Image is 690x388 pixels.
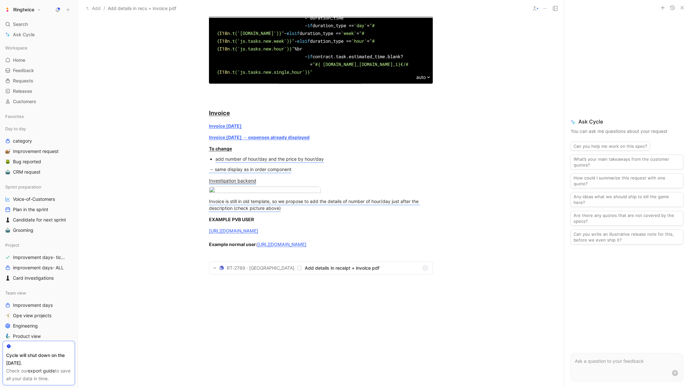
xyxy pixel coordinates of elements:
span: #{ [DOMAIN_NAME]_[DOMAIN_NAME]_i} [315,61,400,67]
button: 🤖 [4,168,12,176]
span: I18n [219,69,230,75]
div: Check our to save all your data in time. [6,367,71,383]
a: Improvement days [3,300,75,310]
span: " [369,22,372,28]
span: .t( [230,30,237,36]
span: )} [276,30,281,36]
h1: Ringtwice [13,7,34,13]
span: Grooming [13,227,33,233]
img: 🧞‍♂️ [5,334,10,339]
a: Plan in the sprint [3,205,75,214]
span: if [307,22,312,28]
span: )} [287,46,292,52]
span: .t( [230,38,237,44]
button: Can you write an illustrative release note for this, before we even ship it? [571,230,684,244]
span: Product view [13,333,41,339]
a: Requests [3,76,75,86]
a: 🤸Ope view projects [3,311,75,320]
img: 🤖 [5,228,10,233]
mark: add number of hour/day and the price by hour/day [215,156,324,162]
a: Invoice [DATE] [209,123,242,129]
button: 🤖 [4,226,12,234]
div: Sprint preparation [3,182,75,192]
img: ♟️ [5,217,10,222]
span: " [359,30,362,36]
svg: Backlog [297,265,302,271]
span: " [292,46,294,52]
span: Improvement days- tickets ready [13,254,68,261]
span: Sprint preparation [5,184,41,190]
span: if [307,53,312,59]
span: )} [305,69,310,75]
u: Invoice [209,110,230,116]
a: Engineering [3,321,75,331]
button: Can you help me work on this spec? [571,142,650,151]
span: .t( [230,46,237,52]
span: Add details in receipt + invoice pdf [305,264,420,272]
a: Ask Cycle [3,30,75,39]
a: Customers [3,97,75,106]
mark: → same display as in order component [209,167,291,172]
button: How could I summarize this request with one quote? [571,173,684,188]
div: Day to daycategory🐌Improvement request🪲Bug reported🤖CRM request [3,124,75,177]
span: " [312,61,315,67]
button: 🧞‍♂️ [4,332,12,340]
a: Improvement days- tickets ready [3,253,75,262]
span: " [369,38,372,44]
span: Add details in recu + invoice pdf [108,5,176,12]
div: Team viewImprovement days🤸Ope view projectsEngineering🧞‍♂️Product view🔢Data view💌Market view🤸Ope ... [3,288,75,383]
a: [URL][DOMAIN_NAME] [209,228,258,233]
span: )} [287,38,292,44]
a: 🤖CRM request [3,167,75,177]
img: 🐌 [5,149,10,154]
button: 🐌 [4,147,12,155]
span: 'js.tasks.new.hour' [237,46,287,52]
div: auto [416,73,430,81]
a: 🤖Grooming [3,225,75,235]
span: Candidate for next sprint [13,217,66,223]
span: Customers [13,98,36,105]
span: '[DOMAIN_NAME]' [237,30,276,36]
button: 🪲 [4,158,12,166]
span: / [104,5,105,12]
div: Workspace [3,43,75,53]
a: [URL][DOMAIN_NAME] [257,242,306,247]
span: Feedback [13,67,34,74]
button: Are there any quotes that are not covered by the specs? [571,211,684,226]
div: Search [3,19,75,29]
span: €/ [400,61,406,67]
span: Team view [5,290,26,296]
span: Ope view projects [13,312,51,319]
a: 🪲Bug reported [3,157,75,167]
a: Home [3,55,75,65]
div: Project [3,240,75,250]
u: Investigation backend [209,178,256,183]
p: You can ask me questions about your request [571,127,684,135]
span: auto [416,73,426,81]
span: " [310,69,312,75]
u: To change [209,146,232,151]
strong: EXAMPLE PVB USER [209,217,254,222]
img: 🪲 [5,159,10,164]
a: Feedback [3,66,75,75]
span: Requests [13,78,33,84]
a: Releases [3,86,75,96]
mark: Invoice is still in old template, so we propose to add the details of number of hour/day just aft... [209,199,420,211]
span: improvement days- ALL [13,264,64,271]
span: Voice-of-Customers [13,196,55,202]
span: category [13,138,32,144]
span: Project [5,242,19,248]
span: Releases [13,88,32,94]
span: Ask Cycle [13,31,35,38]
button: Add [84,5,102,12]
button: What’s your main takeaways from the customer quotes? [571,155,684,169]
span: Card investigations [13,275,54,281]
span: 'day' [354,22,367,28]
span: elsif [287,30,300,36]
span: 'js.tasks.new.single_hour' [237,69,305,75]
a: 🐌Improvement request [3,146,75,156]
a: category [3,136,75,146]
span: " [281,30,284,36]
span: I18n [219,38,230,44]
span: RT-2789 · [GEOGRAPHIC_DATA] [227,264,294,272]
